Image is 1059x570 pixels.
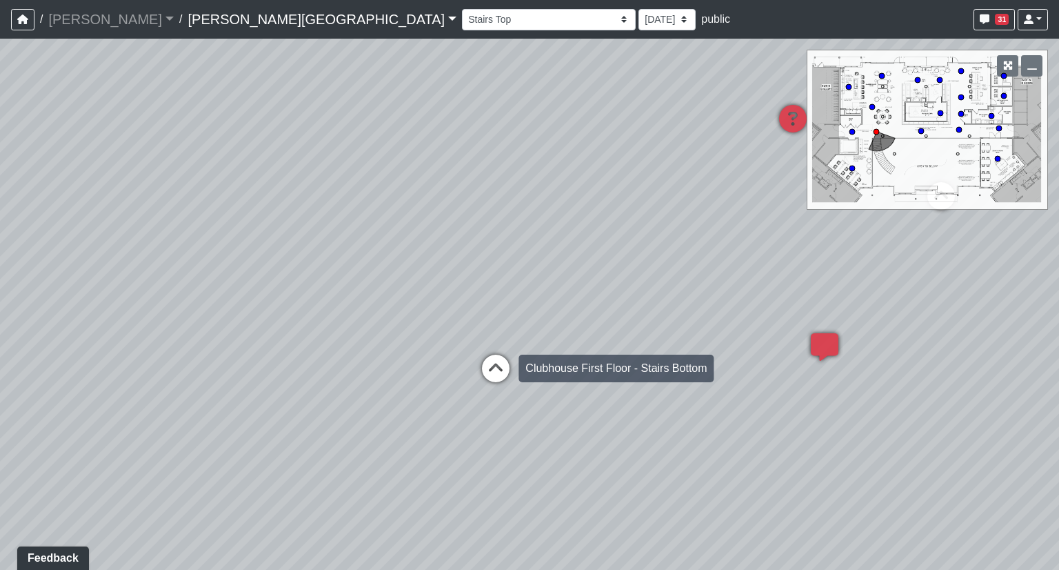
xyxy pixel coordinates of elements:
[995,14,1009,25] span: 31
[34,6,48,33] span: /
[174,6,188,33] span: /
[974,9,1015,30] button: 31
[48,6,174,33] a: [PERSON_NAME]
[10,542,92,570] iframe: Ybug feedback widget
[188,6,456,33] a: [PERSON_NAME][GEOGRAPHIC_DATA]
[701,13,730,25] span: public
[518,355,714,382] div: Clubhouse First Floor - Stairs Bottom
